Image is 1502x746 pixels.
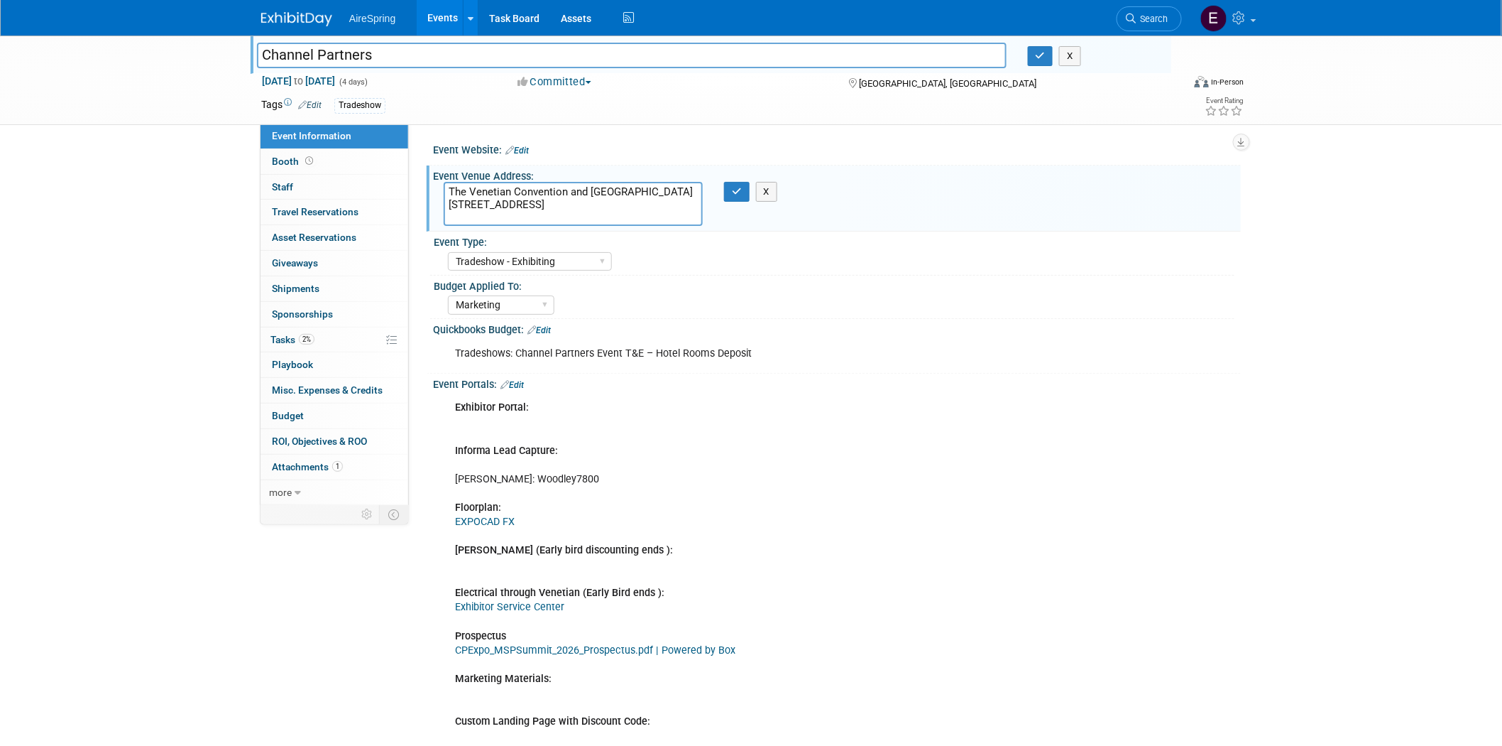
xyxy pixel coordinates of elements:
[261,75,336,87] span: [DATE] [DATE]
[455,401,529,413] b: Exhibitor Portal:
[334,98,385,113] div: Tradeshow
[272,461,343,472] span: Attachments
[455,445,558,457] b: Informa Lead Capture:
[261,328,408,352] a: Tasks2%
[261,225,408,250] a: Asset Reservations
[455,715,650,728] b: Custom Landing Page with Discount Code:
[261,175,408,200] a: Staff
[261,404,408,428] a: Budget
[272,181,293,193] span: Staff
[527,325,551,335] a: Edit
[434,232,1234,249] div: Event Type:
[272,436,367,447] span: ROI, Objectives & ROO
[455,644,735,656] a: CPExpo_MSPSummit_2026_Prospectus.pdf | Powered by Box
[1211,77,1244,87] div: In-Person
[349,13,395,24] span: AireSpring
[261,378,408,403] a: Misc. Expenses & Credits
[261,124,408,148] a: Event Information
[433,374,1241,392] div: Event Portals:
[261,429,408,454] a: ROI, Objectives & ROO
[1205,97,1244,104] div: Event Rating
[455,516,515,528] a: EXPOCAD FX
[455,673,552,685] b: Marketing Materials:
[1195,76,1209,87] img: Format-Inperson.png
[1117,6,1182,31] a: Search
[292,75,305,87] span: to
[455,544,673,556] b: [PERSON_NAME] (Early bird discounting ends ):
[272,410,304,421] span: Budget
[355,505,380,524] td: Personalize Event Tab Strip
[272,232,356,243] span: Asset Reservations
[455,502,501,514] b: Floorplan:
[272,156,316,167] span: Booth
[261,251,408,276] a: Giveaways
[434,276,1234,293] div: Budget Applied To:
[512,75,597,90] button: Committed
[261,200,408,225] a: Travel Reservations
[756,182,778,202] button: X
[332,461,343,472] span: 1
[433,139,1241,158] div: Event Website:
[445,340,1085,368] div: Tradeshows: Channel Partners Event T&E – Hotel Rooms Deposit
[455,630,506,642] b: Prospectus
[270,334,314,345] span: Tasks
[298,100,322,110] a: Edit
[505,146,529,156] a: Edit
[455,601,564,613] a: Exhibitor Service Center
[272,257,318,269] span: Giveaways
[859,78,1036,89] span: [GEOGRAPHIC_DATA], [GEOGRAPHIC_DATA]
[261,149,408,174] a: Booth
[1136,13,1168,24] span: Search
[272,308,333,320] span: Sponsorships
[338,77,368,87] span: (4 days)
[261,276,408,301] a: Shipments
[272,384,383,396] span: Misc. Expenses & Credits
[272,130,351,141] span: Event Information
[500,380,524,390] a: Edit
[455,587,664,599] b: Electrical through Venetian (Early Bird ends ):
[433,319,1241,337] div: Quickbooks Budget:
[1098,74,1244,95] div: Event Format
[380,505,409,524] td: Toggle Event Tabs
[272,359,313,370] span: Playbook
[272,206,358,217] span: Travel Reservations
[269,487,292,498] span: more
[261,302,408,327] a: Sponsorships
[261,97,322,114] td: Tags
[433,166,1241,183] div: Event Venue Address:
[299,334,314,345] span: 2%
[302,156,316,166] span: Booth not reserved yet
[261,352,408,377] a: Playbook
[261,455,408,480] a: Attachments1
[261,12,332,26] img: ExhibitDay
[1059,46,1081,66] button: X
[272,283,319,294] span: Shipments
[1200,5,1227,32] img: erica arjona
[261,480,408,505] a: more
